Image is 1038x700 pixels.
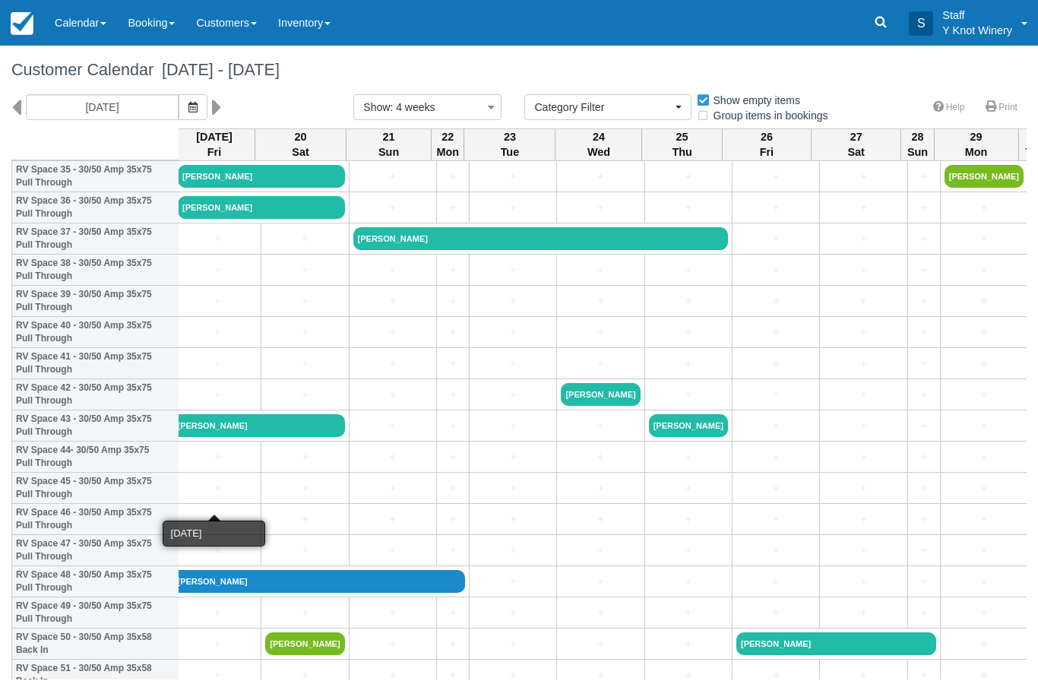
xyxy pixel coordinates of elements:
[649,356,728,372] a: +
[945,356,1024,372] a: +
[353,605,432,621] a: +
[441,169,465,185] a: +
[524,94,691,120] button: Category Filter
[12,286,179,317] th: RV Space 39 - 30/50 Amp 35x75 Pull Through
[649,512,728,527] a: +
[473,574,552,590] a: +
[976,97,1027,119] a: Print
[353,262,432,278] a: +
[912,387,936,403] a: +
[736,231,815,247] a: +
[945,480,1024,496] a: +
[736,605,815,621] a: +
[12,317,179,348] th: RV Space 40 - 30/50 Amp 35x75 Pull Through
[945,636,1024,652] a: +
[353,667,432,683] a: +
[942,8,1012,23] p: Staff
[561,293,640,309] a: +
[945,262,1024,278] a: +
[736,169,815,185] a: +
[824,356,903,372] a: +
[178,356,257,372] a: +
[441,449,465,465] a: +
[945,574,1024,590] a: +
[649,605,728,621] a: +
[265,449,344,465] a: +
[265,480,344,496] a: +
[12,379,179,410] th: RV Space 42 - 30/50 Amp 35x75 Pull Through
[649,414,728,437] a: [PERSON_NAME]
[432,128,464,160] th: 22 Mon
[561,418,640,434] a: +
[12,504,179,535] th: RV Space 46 - 30/50 Amp 35x75 Pull Through
[736,480,815,496] a: +
[353,169,432,185] a: +
[561,574,640,590] a: +
[441,262,465,278] a: +
[696,89,810,112] label: Show empty items
[178,387,257,403] a: +
[353,636,432,652] a: +
[649,293,728,309] a: +
[696,104,838,127] label: Group items in bookings
[649,169,728,185] a: +
[390,101,435,113] span: : 4 weeks
[441,667,465,683] a: +
[561,383,640,406] a: [PERSON_NAME]
[12,223,179,255] th: RV Space 37 - 30/50 Amp 35x75 Pull Through
[473,480,552,496] a: +
[441,387,465,403] a: +
[353,94,502,120] button: Show: 4 weeks
[178,512,257,527] a: +
[824,231,903,247] a: +
[353,543,432,559] a: +
[912,325,936,340] a: +
[736,418,815,434] a: +
[473,356,552,372] a: +
[12,629,179,660] th: RV Space 50 - 30/50 Amp 35x58 Back In
[12,535,179,566] th: RV Space 47 - 30/50 Amp 35x75 Pull Through
[178,325,257,340] a: +
[441,605,465,621] a: +
[736,293,815,309] a: +
[736,200,815,216] a: +
[347,128,432,160] th: 21 Sun
[441,636,465,652] a: +
[912,480,936,496] a: +
[178,667,257,683] a: +
[945,605,1024,621] a: +
[736,574,815,590] a: +
[12,410,179,442] th: RV Space 43 - 30/50 Amp 35x75 Pull Through
[353,227,728,250] a: [PERSON_NAME]
[824,293,903,309] a: +
[696,94,812,105] span: Show empty items
[178,231,257,247] a: +
[824,200,903,216] a: +
[912,293,936,309] a: +
[824,667,903,683] a: +
[265,231,344,247] a: +
[649,325,728,340] a: +
[561,356,640,372] a: +
[178,293,257,309] a: +
[178,605,257,621] a: +
[942,23,1012,38] p: Y Knot Winery
[441,293,465,309] a: +
[824,418,903,434] a: +
[12,348,179,379] th: RV Space 41 - 30/50 Amp 35x75 Pull Through
[12,255,179,286] th: RV Space 38 - 30/50 Amp 35x75 Pull Through
[912,449,936,465] a: +
[736,449,815,465] a: +
[945,449,1024,465] a: +
[441,480,465,496] a: +
[464,128,555,160] th: 23 Tue
[473,169,552,185] a: +
[945,418,1024,434] a: +
[649,480,728,496] a: +
[441,512,465,527] a: +
[824,449,903,465] a: +
[824,543,903,559] a: +
[912,543,936,559] a: +
[649,636,728,652] a: +
[912,512,936,527] a: +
